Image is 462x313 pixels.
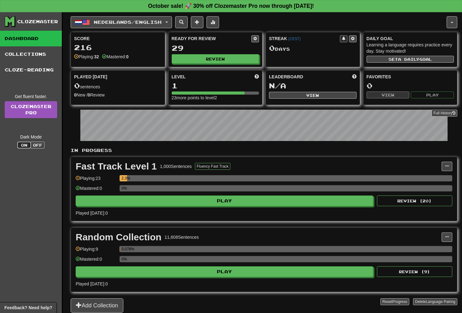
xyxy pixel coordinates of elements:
strong: 0 [88,92,90,97]
strong: October sale! 🚀 30% off Clozemaster Pro now through [DATE]! [148,3,314,9]
button: Search sentences [175,16,188,28]
span: 0 [74,81,80,90]
div: Ready for Review [172,35,252,42]
button: Seta dailygoal [367,56,454,63]
div: Playing: 23 [76,175,116,185]
button: Review [172,54,259,64]
span: Open feedback widget [4,305,52,311]
button: ResetProgress [380,298,409,305]
div: Learning a language requires practice every day. Stay motivated! [367,42,454,54]
button: DeleteLanguage Pairing [413,298,457,305]
span: Language Pairing [426,300,455,304]
button: Fluency Fast Track [195,163,230,170]
span: Leaderboard [269,74,303,80]
div: Mastered: [102,54,128,60]
div: 0 [367,82,454,90]
div: 1,000 Sentences [160,163,192,170]
p: In Progress [71,147,457,154]
a: (CEST) [288,37,301,41]
button: Play [76,196,373,206]
button: More stats [207,16,219,28]
div: 23 more points to level 2 [172,95,259,101]
div: New / Review [74,92,162,98]
button: Play [76,266,373,277]
button: View [367,91,410,98]
div: Playing: 9 [76,246,116,256]
button: Add sentence to collection [191,16,203,28]
span: 0 [269,44,275,52]
button: Full History [432,110,457,117]
div: Playing: [74,54,99,60]
div: Daily Goal [367,35,454,42]
button: View [269,92,357,99]
button: Nederlands/English [71,16,172,28]
div: 1 [172,82,259,90]
div: Clozemaster [17,18,58,25]
span: Progress [392,300,407,304]
div: Get fluent faster. [5,93,57,100]
span: Played [DATE]: 0 [76,281,108,286]
strong: 32 [94,54,99,59]
strong: 0 [74,92,77,97]
a: ClozemasterPro [5,101,57,118]
div: Random Collection [76,232,161,242]
div: sentences [74,82,162,90]
button: Review (9) [377,266,452,277]
strong: 0 [126,54,129,59]
button: Off [31,142,45,149]
span: N/A [269,81,286,90]
div: Streak [269,35,340,42]
div: 29 [172,44,259,52]
span: Score more points to level up [255,74,259,80]
span: Level [172,74,186,80]
span: Played [DATE] [74,74,107,80]
div: Score [74,35,162,42]
div: Day s [269,44,357,52]
div: 11,608 Sentences [164,234,199,240]
div: 2.3% [121,175,127,181]
div: 216 [74,44,162,51]
div: Dark Mode [5,134,57,140]
div: Mastered: 0 [76,256,116,266]
span: Played [DATE]: 0 [76,211,108,216]
span: a daily [398,57,419,61]
button: On [17,142,31,149]
span: Nederlands / English [94,19,162,25]
button: Play [411,91,454,98]
button: Review (20) [377,196,452,206]
div: Fast Track Level 1 [76,162,157,171]
div: Favorites [367,74,454,80]
button: Add Collection [71,298,123,313]
span: This week in points, UTC [352,74,357,80]
div: Mastered: 0 [76,185,116,196]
